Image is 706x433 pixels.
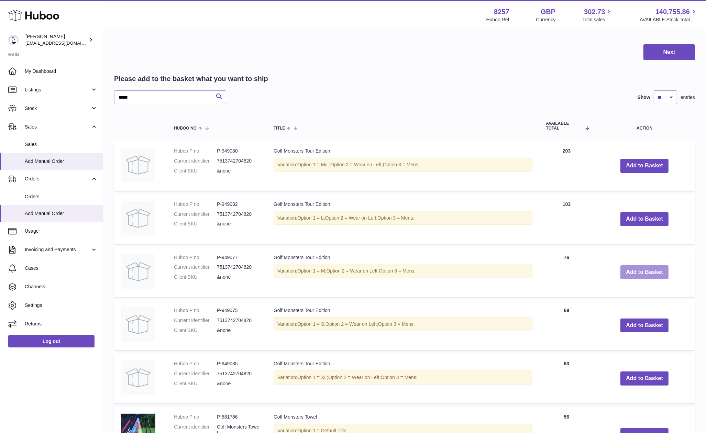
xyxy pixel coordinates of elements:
[121,307,155,342] img: Golf Monsters Tour Edition
[267,194,539,244] td: Golf Monsters Tour Edition
[267,300,539,350] td: Golf Monsters Tour Edition
[330,162,383,167] span: Option 2 = Wear on Left;
[174,254,217,261] dt: Huboo P no
[217,327,260,334] dd: &none
[25,193,98,200] span: Orders
[174,264,217,270] dt: Current identifier
[539,354,594,403] td: 63
[217,317,260,324] dd: 7513742704820
[217,168,260,174] dd: &none
[25,228,98,234] span: Usage
[217,274,260,280] dd: &none
[328,375,381,380] span: Option 2 = Wear on Left;
[174,201,217,208] dt: Huboo P no
[594,114,695,137] th: Action
[274,158,532,172] div: Variation:
[638,94,650,101] label: Show
[121,148,155,182] img: Golf Monsters Tour Edition
[539,300,594,350] td: 69
[25,68,98,75] span: My Dashboard
[25,246,90,253] span: Invoicing and Payments
[267,354,539,403] td: Golf Monsters Tour Edition
[539,194,594,244] td: 103
[25,40,101,46] span: [EMAIL_ADDRESS][DOMAIN_NAME]
[174,327,217,334] dt: Client SKU
[25,176,90,182] span: Orders
[121,360,155,395] img: Golf Monsters Tour Edition
[217,148,260,154] dd: P-949080
[217,370,260,377] dd: 7513742704820
[217,221,260,227] dd: &none
[8,35,19,45] img: don@skinsgolf.com
[274,211,532,225] div: Variation:
[274,317,532,331] div: Variation:
[174,158,217,164] dt: Current identifier
[274,264,532,278] div: Variation:
[217,307,260,314] dd: P-949075
[267,141,539,191] td: Golf Monsters Tour Edition
[640,16,698,23] span: AVAILABLE Stock Total
[25,265,98,271] span: Cases
[174,317,217,324] dt: Current identifier
[217,360,260,367] dd: P-949085
[25,33,87,46] div: [PERSON_NAME]
[539,141,594,191] td: 203
[381,375,418,380] span: Option 3 = Mens;
[217,201,260,208] dd: P-949082
[681,94,695,101] span: entries
[297,215,325,221] span: Option 1 = L;
[297,162,330,167] span: Option 1 = M/L;
[174,168,217,174] dt: Client SKU
[620,159,669,173] button: Add to Basket
[620,212,669,226] button: Add to Basket
[25,284,98,290] span: Channels
[217,264,260,270] dd: 7513742704820
[274,370,532,385] div: Variation:
[584,7,605,16] span: 302.73
[582,16,613,23] span: Total sales
[25,158,98,165] span: Add Manual Order
[217,158,260,164] dd: 7513742704820
[25,141,98,148] span: Sales
[383,162,420,167] span: Option 3 = Mens;
[267,247,539,297] td: Golf Monsters Tour Edition
[8,335,95,347] a: Log out
[25,302,98,309] span: Settings
[620,319,669,333] button: Add to Basket
[643,44,695,60] button: Next
[114,74,268,84] h2: Please add to the basket what you want to ship
[486,16,509,23] div: Huboo Ref
[620,265,669,279] button: Add to Basket
[174,221,217,227] dt: Client SKU
[582,7,613,23] a: 302.73 Total sales
[174,211,217,218] dt: Current identifier
[217,414,260,420] dd: P-881766
[25,105,90,112] span: Stock
[174,274,217,280] dt: Client SKU
[327,268,379,274] span: Option 2 = Wear on Left;
[25,124,90,130] span: Sales
[25,210,98,217] span: Add Manual Order
[174,370,217,377] dt: Current identifier
[217,254,260,261] dd: P-949077
[297,268,326,274] span: Option 1 = M;
[539,247,594,297] td: 76
[174,380,217,387] dt: Client SKU
[655,7,690,16] span: 140,755.86
[379,268,416,274] span: Option 3 = Mens;
[217,380,260,387] dd: &none
[174,360,217,367] dt: Huboo P no
[174,307,217,314] dt: Huboo P no
[325,215,378,221] span: Option 2 = Wear on Left;
[536,16,556,23] div: Currency
[378,321,415,327] span: Option 3 = Mens;
[297,321,326,327] span: Option 1 = S;
[274,126,285,131] span: Title
[546,121,582,130] span: AVAILABLE Total
[25,321,98,327] span: Returns
[121,254,155,289] img: Golf Monsters Tour Edition
[620,371,669,386] button: Add to Basket
[121,201,155,235] img: Golf Monsters Tour Edition
[174,414,217,420] dt: Huboo P no
[25,87,90,93] span: Listings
